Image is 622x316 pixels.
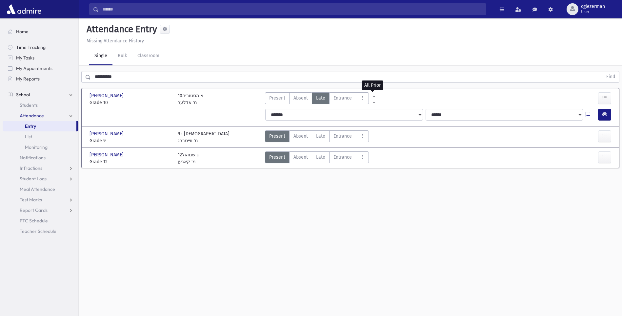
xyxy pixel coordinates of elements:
[112,47,132,65] a: Bulk
[3,131,78,142] a: List
[316,133,325,140] span: Late
[3,110,78,121] a: Attendance
[89,47,112,65] a: Single
[20,207,48,213] span: Report Cards
[20,155,46,161] span: Notifications
[316,154,325,161] span: Late
[132,47,165,65] a: Classroom
[84,38,144,44] a: Missing Attendance History
[16,76,40,82] span: My Reports
[178,151,199,165] div: 12ג שמואל מ' קאגען
[3,26,78,37] a: Home
[293,95,308,102] span: Absent
[3,184,78,194] a: Meal Attendance
[293,154,308,161] span: Absent
[25,134,32,140] span: List
[20,102,38,108] span: Students
[84,24,157,35] h5: Attendance Entry
[316,95,325,102] span: Late
[269,95,285,102] span: Present
[265,92,369,106] div: AttTypes
[16,55,34,61] span: My Tasks
[20,218,48,224] span: PTC Schedule
[20,186,55,192] span: Meal Attendance
[16,29,29,34] span: Home
[581,4,605,9] span: cglezerman
[90,92,125,99] span: [PERSON_NAME]
[265,151,369,165] div: AttTypes
[178,92,203,106] div: 10א הסטוריה מ' אדלער
[269,133,285,140] span: Present
[90,130,125,137] span: [PERSON_NAME]
[3,226,78,237] a: Teacher Schedule
[3,74,78,84] a: My Reports
[3,121,76,131] a: Entry
[3,53,78,63] a: My Tasks
[90,137,171,144] span: Grade 9
[362,80,383,90] div: All Prior
[3,42,78,53] a: Time Tracking
[20,197,42,203] span: Test Marks
[3,63,78,74] a: My Appointments
[265,130,369,144] div: AttTypes
[3,205,78,215] a: Report Cards
[3,194,78,205] a: Test Marks
[602,71,619,82] button: Find
[5,3,43,16] img: AdmirePro
[20,176,47,182] span: Student Logs
[333,133,352,140] span: Entrance
[3,173,78,184] a: Student Logs
[90,151,125,158] span: [PERSON_NAME]
[333,154,352,161] span: Entrance
[25,123,36,129] span: Entry
[178,130,230,144] div: 9ב [DEMOGRAPHIC_DATA] מ' ווייסברג
[3,152,78,163] a: Notifications
[25,144,48,150] span: Monitoring
[20,228,56,234] span: Teacher Schedule
[16,44,46,50] span: Time Tracking
[3,100,78,110] a: Students
[87,38,144,44] u: Missing Attendance History
[3,142,78,152] a: Monitoring
[3,89,78,100] a: School
[293,133,308,140] span: Absent
[16,65,52,71] span: My Appointments
[20,165,42,171] span: Infractions
[269,154,285,161] span: Present
[99,3,486,15] input: Search
[581,9,605,14] span: User
[3,163,78,173] a: Infractions
[16,92,30,98] span: School
[3,215,78,226] a: PTC Schedule
[20,113,44,119] span: Attendance
[333,95,352,102] span: Entrance
[90,99,171,106] span: Grade 10
[90,158,171,165] span: Grade 12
